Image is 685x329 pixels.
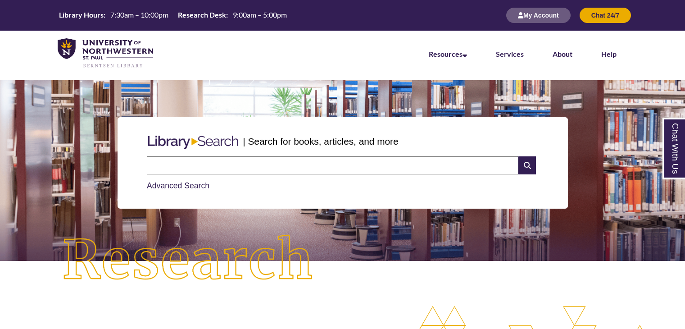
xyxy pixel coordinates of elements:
[58,38,153,69] img: UNWSP Library Logo
[506,11,571,19] a: My Account
[506,8,571,23] button: My Account
[580,11,631,19] a: Chat 24/7
[429,50,467,58] a: Resources
[147,181,209,190] a: Advanced Search
[34,207,342,314] img: Research
[518,156,535,174] i: Search
[174,10,229,20] th: Research Desk:
[243,134,398,148] p: | Search for books, articles, and more
[55,10,290,21] a: Hours Today
[496,50,524,58] a: Services
[580,8,631,23] button: Chat 24/7
[601,50,617,58] a: Help
[143,132,243,153] img: Libary Search
[110,10,168,19] span: 7:30am – 10:00pm
[55,10,107,20] th: Library Hours:
[553,50,572,58] a: About
[233,10,287,19] span: 9:00am – 5:00pm
[55,10,290,20] table: Hours Today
